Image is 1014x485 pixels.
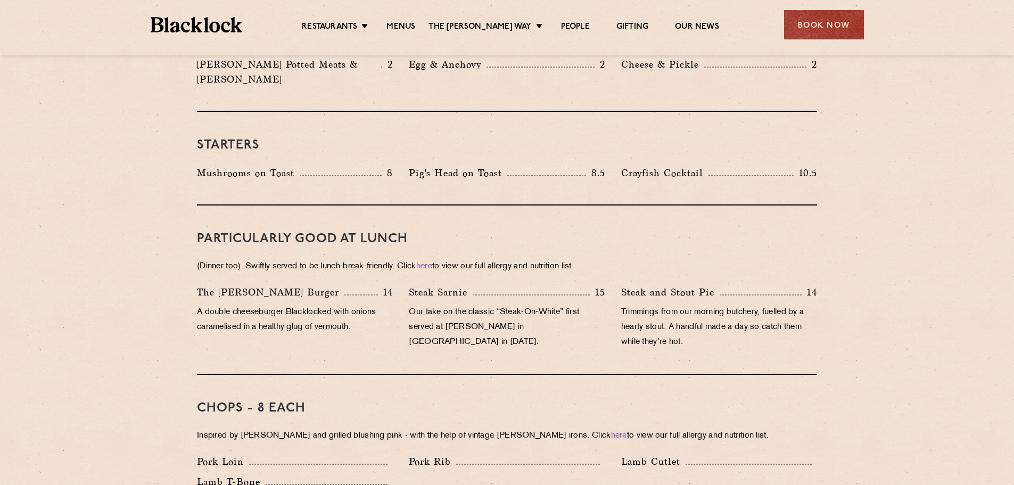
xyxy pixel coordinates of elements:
[611,432,627,440] a: here
[409,166,507,180] p: Pig's Head on Toast
[197,57,381,87] p: [PERSON_NAME] Potted Meats & [PERSON_NAME]
[197,232,817,246] h3: PARTICULARLY GOOD AT LUNCH
[197,259,817,274] p: (Dinner too). Swiftly served to be lunch-break-friendly. Click to view our full allergy and nutri...
[675,22,719,34] a: Our News
[409,305,605,350] p: Our take on the classic “Steak-On-White” first served at [PERSON_NAME] in [GEOGRAPHIC_DATA] in [D...
[382,166,393,180] p: 8
[595,57,605,71] p: 2
[302,22,357,34] a: Restaurants
[621,166,708,180] p: Crayfish Cocktail
[409,285,473,300] p: Steak Sarnie
[386,22,415,34] a: Menus
[197,401,817,415] h3: Chops - 8 each
[794,166,817,180] p: 10.5
[621,57,704,72] p: Cheese & Pickle
[197,429,817,443] p: Inspired by [PERSON_NAME] and grilled blushing pink - with the help of vintage [PERSON_NAME] iron...
[416,262,432,270] a: here
[806,57,817,71] p: 2
[561,22,590,34] a: People
[151,17,243,32] img: BL_Textured_Logo-footer-cropped.svg
[378,285,393,299] p: 14
[621,305,817,350] p: Trimmings from our morning butchery, fuelled by a hearty stout. A handful made a day so catch the...
[784,10,864,39] div: Book Now
[197,305,393,335] p: A double cheeseburger Blacklocked with onions caramelised in a healthy glug of vermouth.
[621,454,686,469] p: Lamb Cutlet
[197,138,817,152] h3: Starters
[409,454,456,469] p: Pork Rib
[409,57,487,72] p: Egg & Anchovy
[621,285,720,300] p: Steak and Stout Pie
[586,166,605,180] p: 8.5
[590,285,605,299] p: 15
[428,22,531,34] a: The [PERSON_NAME] Way
[197,285,344,300] p: The [PERSON_NAME] Burger
[382,57,393,71] p: 2
[802,285,817,299] p: 14
[616,22,648,34] a: Gifting
[197,454,249,469] p: Pork Loin
[197,166,300,180] p: Mushrooms on Toast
